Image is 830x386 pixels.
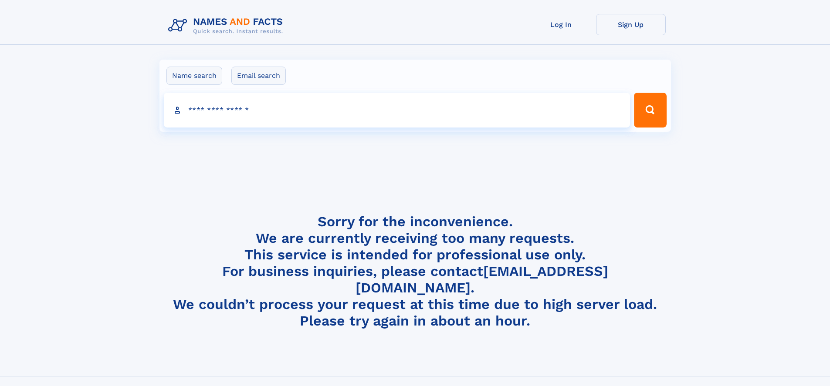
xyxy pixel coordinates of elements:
[165,213,666,329] h4: Sorry for the inconvenience. We are currently receiving too many requests. This service is intend...
[634,93,666,128] button: Search Button
[165,14,290,37] img: Logo Names and Facts
[596,14,666,35] a: Sign Up
[231,67,286,85] label: Email search
[356,263,608,296] a: [EMAIL_ADDRESS][DOMAIN_NAME]
[164,93,630,128] input: search input
[166,67,222,85] label: Name search
[526,14,596,35] a: Log In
